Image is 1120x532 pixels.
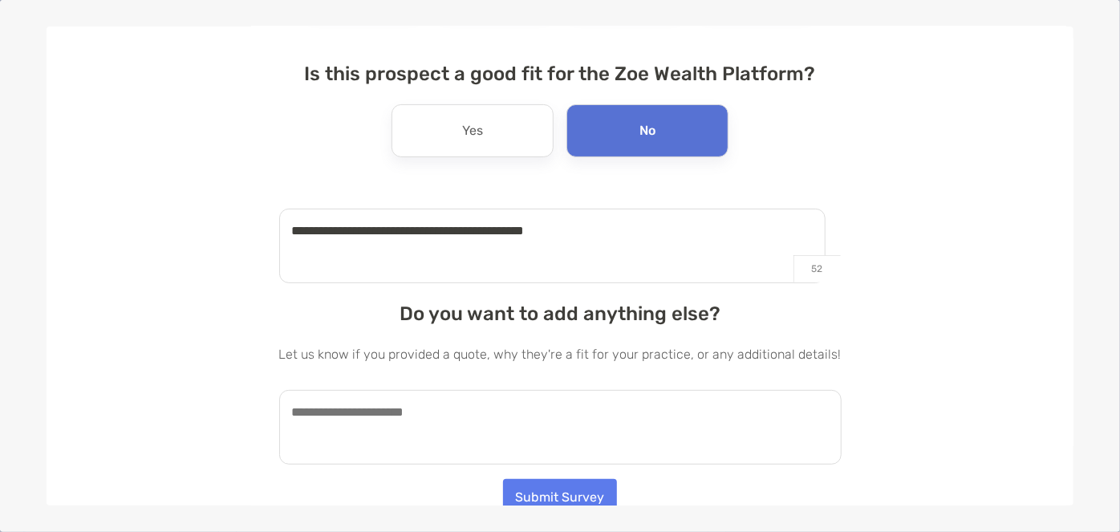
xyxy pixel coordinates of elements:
h4: Is this prospect a good fit for the Zoe Wealth Platform? [279,63,842,85]
button: Submit Survey [503,479,617,514]
p: No [639,118,655,144]
p: Let us know if you provided a quote, why they're a fit for your practice, or any additional details! [279,344,842,364]
p: 52 [793,255,841,282]
p: Yes [462,118,483,144]
h4: Do you want to add anything else? [279,303,842,325]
